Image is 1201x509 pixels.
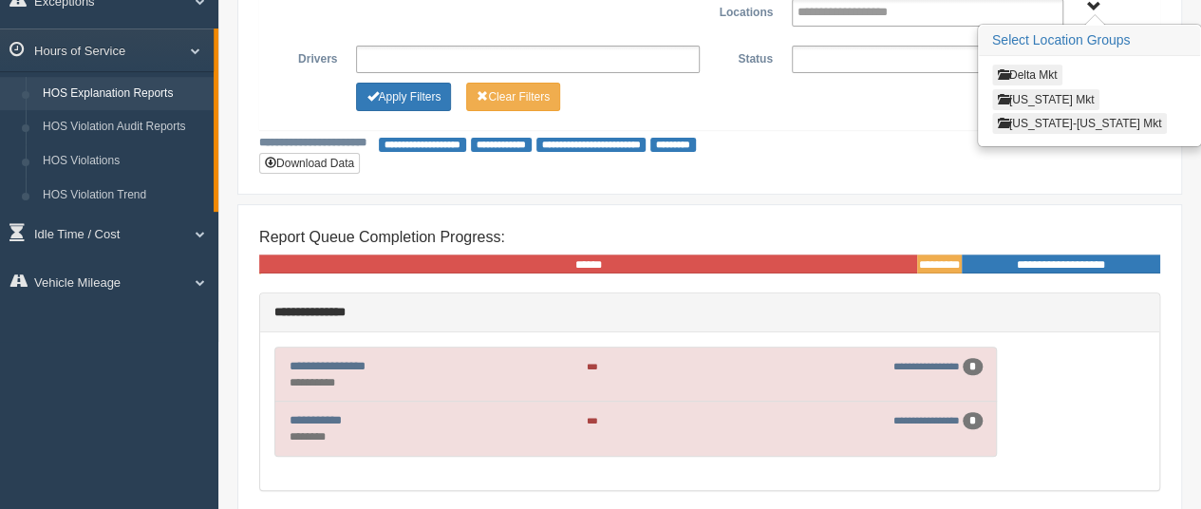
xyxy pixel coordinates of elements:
a: HOS Violation Trend [34,179,214,213]
a: HOS Explanation Reports [34,77,214,111]
h4: Report Queue Completion Progress: [259,229,1160,246]
a: HOS Violations [34,144,214,179]
button: [US_STATE]-[US_STATE] Mkt [992,113,1167,134]
button: Change Filter Options [356,83,451,111]
h3: Select Location Groups [979,26,1200,56]
label: Status [709,46,781,68]
button: [US_STATE] Mkt [992,89,1100,110]
button: Delta Mkt [992,65,1063,85]
label: Drivers [274,46,347,68]
button: Download Data [259,153,360,174]
a: HOS Violation Audit Reports [34,110,214,144]
button: Change Filter Options [466,83,560,111]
